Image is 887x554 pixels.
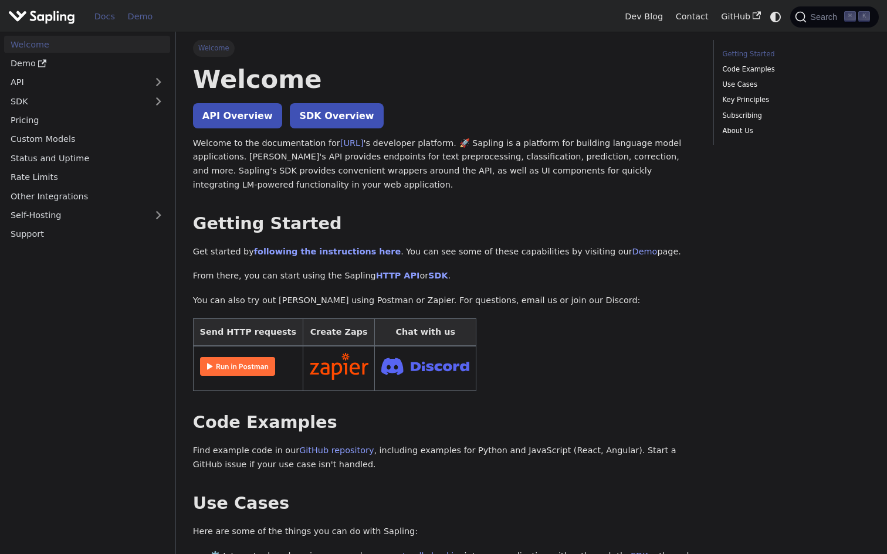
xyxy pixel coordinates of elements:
[193,412,697,433] h2: Code Examples
[193,294,697,308] p: You can also try out [PERSON_NAME] using Postman or Zapier. For questions, email us or join our D...
[193,493,697,514] h2: Use Cases
[723,49,866,60] a: Getting Started
[669,8,715,26] a: Contact
[193,444,697,472] p: Find example code in our , including examples for Python and JavaScript (React, Angular). Start a...
[193,63,697,95] h1: Welcome
[723,110,866,121] a: Subscribing
[290,103,383,128] a: SDK Overview
[618,8,669,26] a: Dev Blog
[8,8,79,25] a: Sapling.ai
[723,79,866,90] a: Use Cases
[193,137,697,192] p: Welcome to the documentation for 's developer platform. 🚀 Sapling is a platform for building lang...
[844,11,856,22] kbd: ⌘
[88,8,121,26] a: Docs
[193,103,282,128] a: API Overview
[200,357,275,376] img: Run in Postman
[4,149,170,166] a: Status and Uptime
[8,8,75,25] img: Sapling.ai
[858,11,870,22] kbd: K
[4,131,170,148] a: Custom Models
[340,138,364,148] a: [URL]
[299,446,374,455] a: GitHub repository
[767,8,784,25] button: Switch between dark and light mode (currently system mode)
[193,40,235,56] span: Welcome
[121,8,159,26] a: Demo
[376,271,420,280] a: HTTP API
[147,74,170,91] button: Expand sidebar category 'API'
[723,64,866,75] a: Code Examples
[632,247,658,256] a: Demo
[4,36,170,53] a: Welcome
[193,213,697,234] h2: Getting Started
[4,55,170,72] a: Demo
[193,525,697,539] p: Here are some of the things you can do with Sapling:
[4,169,170,186] a: Rate Limits
[715,8,767,26] a: GitHub
[381,354,469,378] img: Join Discord
[193,245,697,259] p: Get started by . You can see some of these capabilities by visiting our page.
[375,318,476,346] th: Chat with us
[723,125,866,137] a: About Us
[193,269,697,283] p: From there, you can start using the Sapling or .
[193,318,303,346] th: Send HTTP requests
[4,188,170,205] a: Other Integrations
[310,353,368,380] img: Connect in Zapier
[193,40,697,56] nav: Breadcrumbs
[428,271,448,280] a: SDK
[303,318,375,346] th: Create Zaps
[807,12,844,22] span: Search
[4,74,147,91] a: API
[790,6,878,28] button: Search (Command+K)
[4,207,170,224] a: Self-Hosting
[4,112,170,129] a: Pricing
[4,93,147,110] a: SDK
[254,247,401,256] a: following the instructions here
[147,93,170,110] button: Expand sidebar category 'SDK'
[4,226,170,243] a: Support
[723,94,866,106] a: Key Principles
